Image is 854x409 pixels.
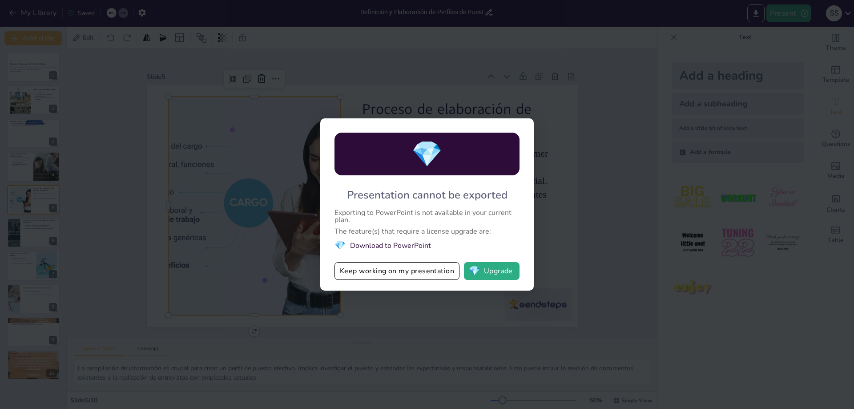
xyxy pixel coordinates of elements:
button: Keep working on my presentation [334,262,459,280]
button: diamondUpgrade [464,262,520,280]
span: diamond [469,267,480,275]
li: Download to PowerPoint [334,239,520,251]
div: The feature(s) that require a license upgrade are: [334,228,520,235]
span: diamond [411,137,443,171]
div: Presentation cannot be exported [347,188,508,202]
span: diamond [334,239,346,251]
div: Exporting to PowerPoint is not available in your current plan. [334,209,520,223]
